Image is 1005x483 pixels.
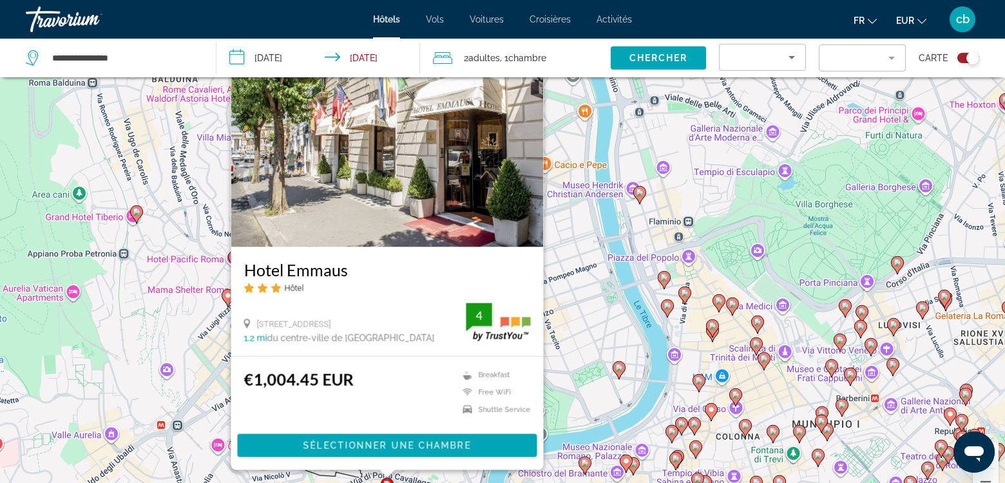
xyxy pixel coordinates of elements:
ins: €1,004.45 EUR [244,370,354,389]
span: du centre-ville de [GEOGRAPHIC_DATA] [267,333,435,343]
li: Breakfast [457,370,531,381]
span: fr [854,15,865,26]
button: Change language [854,11,877,30]
img: trustyou-badge.svg [466,303,531,341]
span: Sélectionner une chambre [303,440,471,451]
button: Sélectionner une chambre [238,434,537,457]
button: Change currency [896,11,926,30]
a: Croisières [530,14,571,24]
span: , 1 [500,49,546,67]
a: Voitures [470,14,504,24]
span: Adultes [468,53,500,63]
div: 3 star Hotel [244,283,531,294]
a: Vols [426,14,444,24]
span: Chercher [629,53,688,63]
span: Hôtel [285,283,304,293]
iframe: Bouton de lancement de la fenêtre de messagerie [953,431,995,473]
button: User Menu [946,6,979,33]
a: Sélectionner une chambre [238,440,537,450]
span: EUR [896,15,914,26]
span: Carte [919,49,948,67]
span: Chambre [508,53,546,63]
span: [STREET_ADDRESS] [257,319,331,329]
span: 2 [464,49,500,67]
button: Check-in date: Oct 16, 2025 Check-out date: Oct 20, 2025 [216,39,420,77]
button: Filter [819,44,906,72]
img: Hotel image [231,41,544,247]
button: Toggle map [948,52,979,64]
span: 1.2 mi [244,333,267,343]
a: Travorium [26,3,155,36]
button: Chercher [611,46,706,70]
mat-select: Sort by [730,50,795,65]
li: Shuttle Service [457,404,531,415]
a: Activités [597,14,632,24]
a: Hôtels [373,14,400,24]
span: cb [956,13,970,26]
button: Travelers: 2 adults, 0 children [420,39,611,77]
li: Free WiFi [457,387,531,398]
div: 4 [466,308,492,323]
a: Hotel Emmaus [244,260,531,279]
